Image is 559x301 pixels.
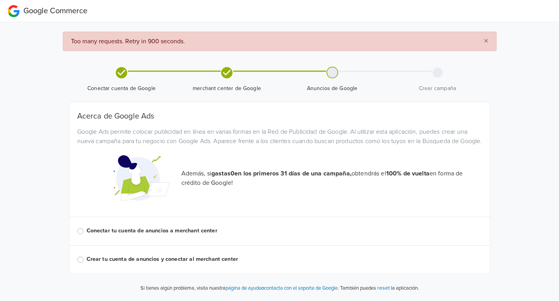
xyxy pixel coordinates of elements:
[72,85,171,92] span: Conectar cuenta de Google
[140,285,339,292] p: Si tienes algún problema, visita nuestra o .
[71,37,185,45] span: Too many requests. Retry in 900 seconds.
[77,112,482,121] h5: Acerca de Google Ads
[264,285,338,291] a: contacta con el soporte de Google
[388,85,487,92] span: Crear campaña
[23,6,87,16] span: Google Commerce
[177,85,277,92] span: merchant center de Google
[484,35,488,47] span: ×
[339,283,419,292] p: También puedes la aplicación.
[386,170,429,177] strong: 100% de vuelta
[476,32,496,51] button: Close
[71,127,488,146] div: Google Ads permite colocar publicidad en línea en varias formas en la Red de Publicidad de Google...
[87,227,482,235] label: Conectar tu cuenta de anuncios a merchant center
[87,255,482,264] label: Crear tu cuenta de anuncios y conectar al merchant center
[211,170,351,177] strong: gastas 0 en los primeros 31 días de una campaña,
[283,85,382,92] span: Anuncios de Google
[377,283,390,292] button: reset
[111,149,170,207] img: Google Promotional Codes
[225,285,261,291] a: página de ayuda
[181,169,482,188] p: Además, si obtendrás el en forma de crédito de Google!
